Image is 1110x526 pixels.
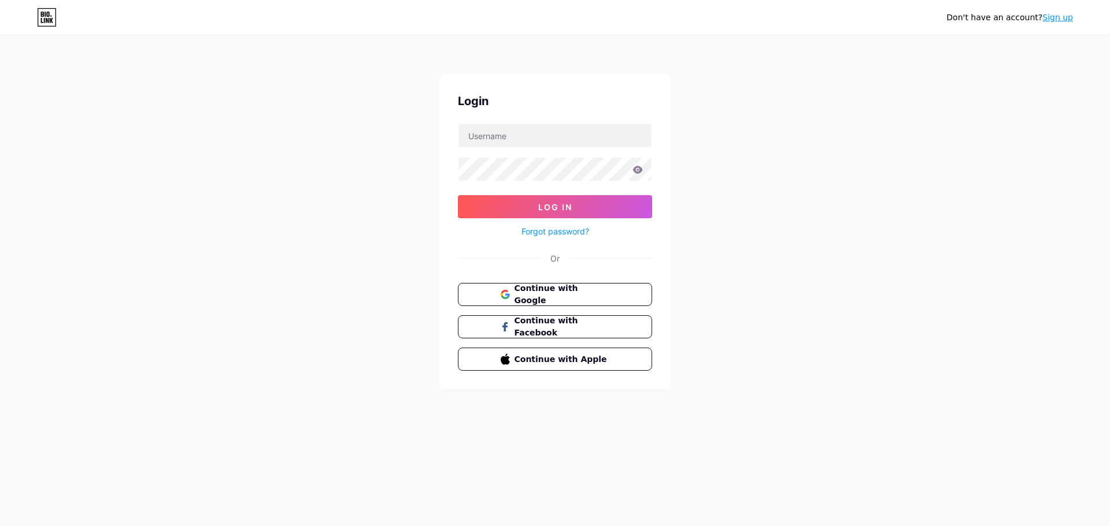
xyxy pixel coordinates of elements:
[515,315,610,339] span: Continue with Facebook
[458,315,652,338] button: Continue with Facebook
[458,348,652,371] button: Continue with Apple
[458,195,652,218] button: Log In
[458,92,652,110] div: Login
[458,124,652,147] input: Username
[550,252,560,264] div: Or
[1042,13,1073,22] a: Sign up
[515,353,610,365] span: Continue with Apple
[515,282,610,307] span: Continue with Google
[538,202,572,212] span: Log In
[458,283,652,306] button: Continue with Google
[521,225,589,237] a: Forgot password?
[946,12,1073,24] div: Don't have an account?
